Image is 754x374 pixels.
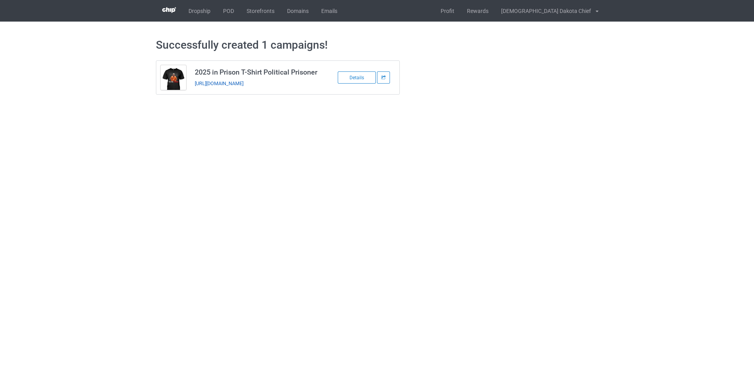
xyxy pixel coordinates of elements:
div: Details [338,71,376,84]
div: [DEMOGRAPHIC_DATA] Dakota Chief [495,1,591,21]
h3: 2025 in Prison T-Shirt Political Prisoner [195,68,319,77]
img: 3d383065fc803cdd16c62507c020ddf8.png [162,7,176,13]
a: [URL][DOMAIN_NAME] [195,80,243,86]
h1: Successfully created 1 campaigns! [156,38,598,52]
a: Details [338,74,377,80]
